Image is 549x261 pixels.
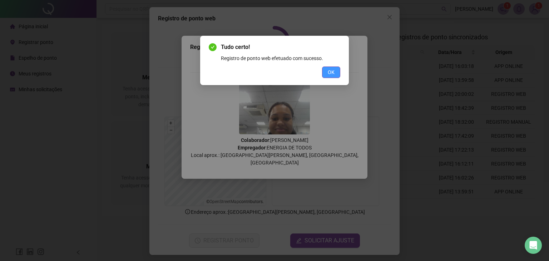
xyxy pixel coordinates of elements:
[328,68,335,76] span: OK
[209,43,217,51] span: check-circle
[221,54,340,62] div: Registro de ponto web efetuado com sucesso.
[221,43,340,51] span: Tudo certo!
[322,67,340,78] button: OK
[525,237,542,254] div: Open Intercom Messenger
